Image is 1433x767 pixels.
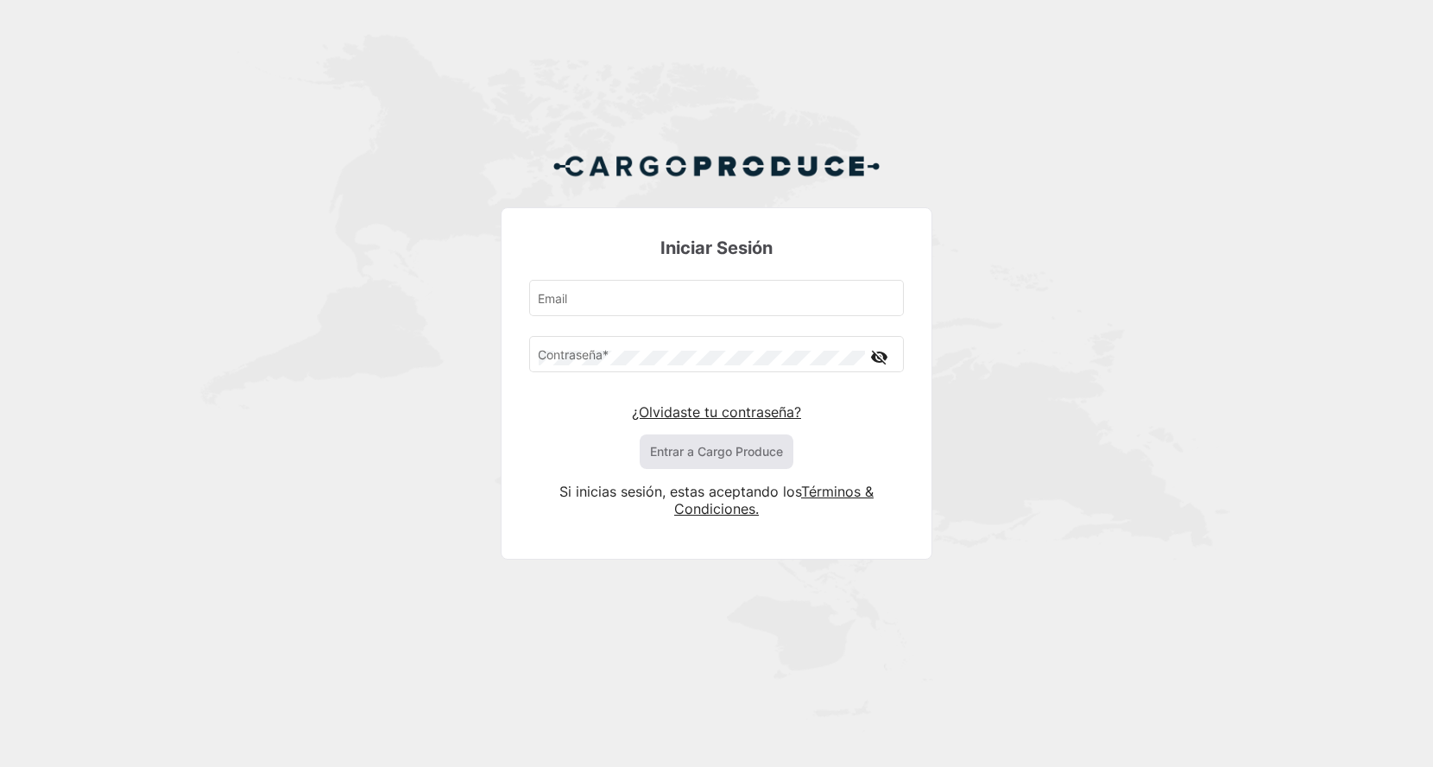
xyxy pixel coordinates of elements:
[869,346,890,368] mat-icon: visibility_off
[674,483,874,517] a: Términos & Condiciones.
[529,236,904,260] h3: Iniciar Sesión
[632,403,801,421] a: ¿Olvidaste tu contraseña?
[552,145,881,187] img: Cargo Produce Logo
[559,483,801,500] span: Si inicias sesión, estas aceptando los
